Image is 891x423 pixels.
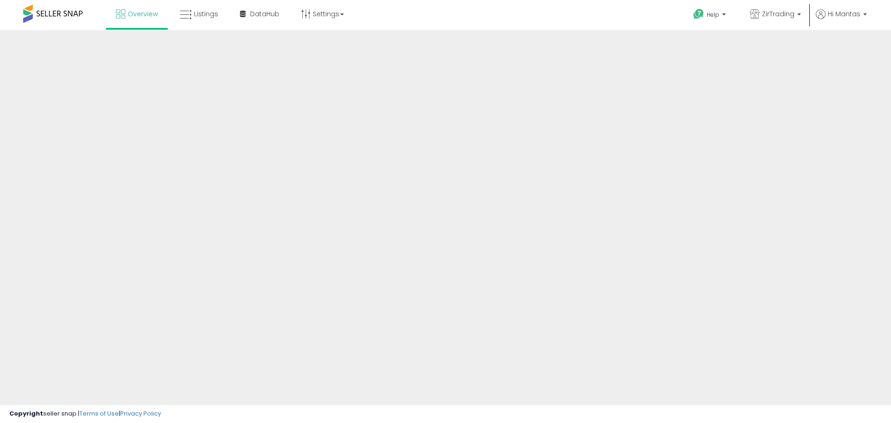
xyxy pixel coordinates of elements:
[693,8,704,20] i: Get Help
[120,409,161,418] a: Privacy Policy
[762,9,794,19] span: ZirTrading
[9,410,161,418] div: seller snap | |
[79,409,119,418] a: Terms of Use
[828,9,860,19] span: Hi Mantas
[194,9,218,19] span: Listings
[128,9,158,19] span: Overview
[9,409,43,418] strong: Copyright
[816,9,867,30] a: Hi Mantas
[686,1,735,30] a: Help
[707,11,719,19] span: Help
[250,9,279,19] span: DataHub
